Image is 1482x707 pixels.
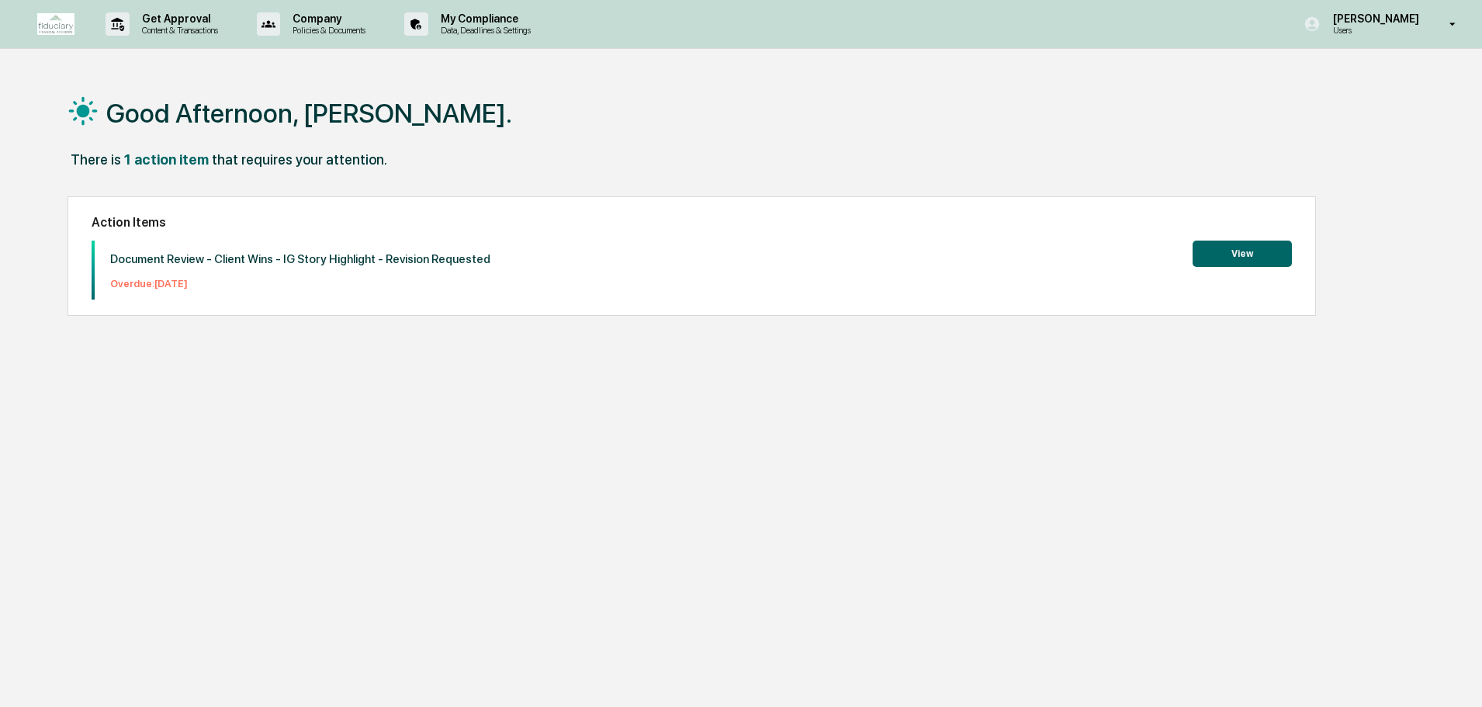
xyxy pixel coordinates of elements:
[280,12,373,25] p: Company
[1321,25,1427,36] p: Users
[110,278,490,289] p: Overdue: [DATE]
[71,151,121,168] div: There is
[1193,245,1292,260] a: View
[110,252,490,266] p: Document Review - Client Wins - IG Story Highlight - Revision Requested
[37,13,74,35] img: logo
[130,12,226,25] p: Get Approval
[1321,12,1427,25] p: [PERSON_NAME]
[212,151,387,168] div: that requires your attention.
[130,25,226,36] p: Content & Transactions
[1193,241,1292,267] button: View
[106,98,512,129] h1: Good Afternoon, [PERSON_NAME].
[428,25,538,36] p: Data, Deadlines & Settings
[428,12,538,25] p: My Compliance
[124,151,209,168] div: 1 action item
[280,25,373,36] p: Policies & Documents
[92,215,1292,230] h2: Action Items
